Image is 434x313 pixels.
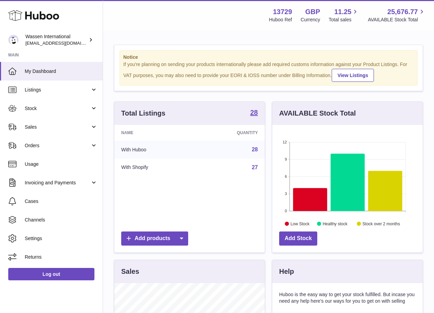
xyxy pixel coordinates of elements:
[25,217,98,223] span: Channels
[195,125,265,141] th: Quantity
[252,147,258,152] a: 28
[332,69,374,82] a: View Listings
[121,231,188,246] a: Add products
[279,267,294,276] h3: Help
[8,35,19,45] img: internalAdmin-13729@internal.huboo.com
[25,180,90,186] span: Invoicing and Payments
[305,7,320,17] strong: GBP
[329,7,359,23] a: 11.25 Total sales
[285,157,287,161] text: 9
[25,124,90,130] span: Sales
[252,164,258,170] a: 27
[114,125,195,141] th: Name
[25,87,90,93] span: Listings
[25,198,98,205] span: Cases
[387,7,418,17] span: 25,676.77
[25,68,98,75] span: My Dashboard
[285,174,287,179] text: 6
[25,161,98,168] span: Usage
[25,142,90,149] span: Orders
[250,109,258,117] a: 28
[285,192,287,196] text: 3
[368,7,426,23] a: 25,676.77 AVAILABLE Stock Total
[329,17,359,23] span: Total sales
[273,7,292,17] strong: 13729
[301,17,320,23] div: Currency
[283,140,287,144] text: 12
[25,40,101,46] span: [EMAIL_ADDRESS][DOMAIN_NAME]
[25,33,87,46] div: Wassen International
[290,221,310,226] text: Low Stock
[250,109,258,116] strong: 28
[121,267,139,276] h3: Sales
[279,109,356,118] h3: AVAILABLE Stock Total
[25,105,90,112] span: Stock
[123,61,414,82] div: If you're planning on sending your products internationally please add required customs informati...
[363,221,400,226] text: Stock over 2 months
[323,221,348,226] text: Healthy stock
[279,291,416,304] p: Huboo is the easy way to get your stock fulfilled. But incase you need any help here's our ways f...
[114,159,195,176] td: With Shopify
[123,54,414,61] strong: Notice
[25,235,98,242] span: Settings
[285,209,287,213] text: 0
[121,109,165,118] h3: Total Listings
[25,254,98,260] span: Returns
[114,141,195,159] td: With Huboo
[368,17,426,23] span: AVAILABLE Stock Total
[8,268,94,280] a: Log out
[269,17,292,23] div: Huboo Ref
[279,231,317,246] a: Add Stock
[334,7,351,17] span: 11.25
